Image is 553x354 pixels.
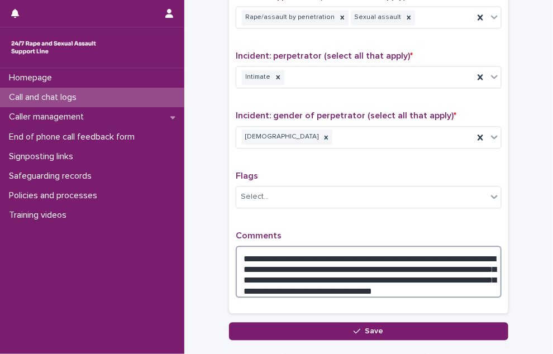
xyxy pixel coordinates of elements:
span: Incident: gender of perpetrator (select all that apply) [236,111,456,120]
span: Comments [236,231,282,240]
div: Rape/assault by penetration [242,10,336,25]
div: [DEMOGRAPHIC_DATA] [242,130,320,145]
img: rhQMoQhaT3yELyF149Cw [9,36,98,59]
div: Select... [241,191,269,203]
p: Training videos [4,210,75,221]
p: Call and chat logs [4,92,85,103]
p: End of phone call feedback form [4,132,144,142]
p: Safeguarding records [4,171,101,181]
button: Save [229,322,508,340]
p: Signposting links [4,151,82,162]
div: Intimate [242,70,272,85]
span: Save [365,327,384,335]
span: Flags [236,171,258,180]
p: Homepage [4,73,61,83]
p: Caller management [4,112,93,122]
div: Sexual assault [351,10,403,25]
p: Policies and processes [4,190,106,201]
span: Incident: perpetrator (select all that apply) [236,51,413,60]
